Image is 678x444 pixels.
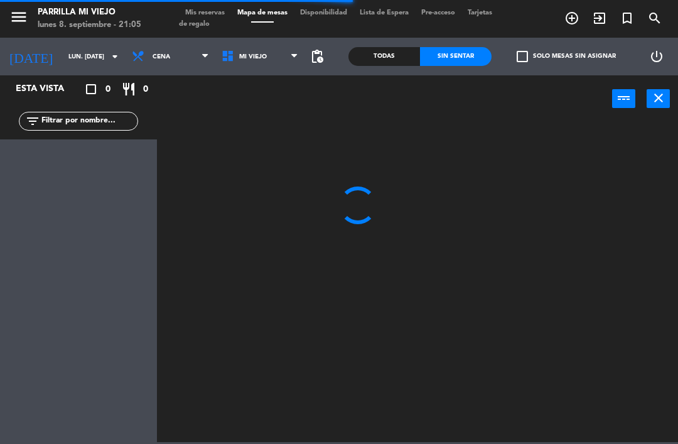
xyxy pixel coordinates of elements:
[613,8,641,29] span: Reserva especial
[179,9,231,16] span: Mis reservas
[153,53,170,60] span: Cena
[348,47,420,66] div: Todas
[517,51,528,62] span: check_box_outline_blank
[592,11,607,26] i: exit_to_app
[9,8,28,26] i: menu
[38,6,141,19] div: Parrilla Mi Viejo
[420,47,492,66] div: Sin sentar
[616,90,632,106] i: power_input
[83,82,99,97] i: crop_square
[651,90,666,106] i: close
[121,82,136,97] i: restaurant
[647,89,670,108] button: close
[309,49,325,64] span: pending_actions
[105,82,110,97] span: 0
[143,82,148,97] span: 0
[9,8,28,31] button: menu
[6,82,90,97] div: Esta vista
[353,9,415,16] span: Lista de Espera
[107,49,122,64] i: arrow_drop_down
[231,9,294,16] span: Mapa de mesas
[517,51,616,62] label: Solo mesas sin asignar
[564,11,579,26] i: add_circle_outline
[40,114,137,128] input: Filtrar por nombre...
[558,8,586,29] span: RESERVAR MESA
[641,8,669,29] span: BUSCAR
[612,89,635,108] button: power_input
[586,8,613,29] span: WALK IN
[38,19,141,31] div: lunes 8. septiembre - 21:05
[647,11,662,26] i: search
[239,53,267,60] span: Mi viejo
[415,9,461,16] span: Pre-acceso
[620,11,635,26] i: turned_in_not
[294,9,353,16] span: Disponibilidad
[25,114,40,129] i: filter_list
[649,49,664,64] i: power_settings_new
